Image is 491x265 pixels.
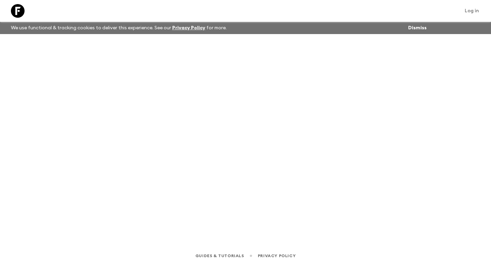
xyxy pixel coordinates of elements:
a: Privacy Policy [258,252,296,260]
a: Log in [461,6,483,16]
button: Dismiss [406,23,428,33]
a: Privacy Policy [172,26,205,30]
a: Guides & Tutorials [195,252,244,260]
p: We use functional & tracking cookies to deliver this experience. See our for more. [8,22,229,34]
